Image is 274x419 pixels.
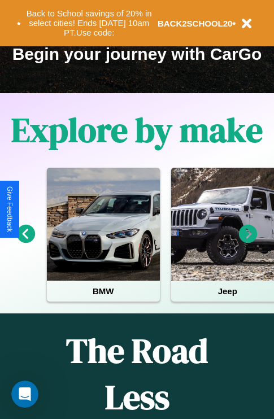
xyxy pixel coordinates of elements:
button: Back to School savings of 20% in select cities! Ends [DATE] 10am PT.Use code: [21,6,158,41]
b: BACK2SCHOOL20 [158,19,233,28]
div: Give Feedback [6,186,14,232]
iframe: Intercom live chat [11,381,38,408]
h4: BMW [47,281,160,302]
h1: Explore by make [11,107,263,153]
